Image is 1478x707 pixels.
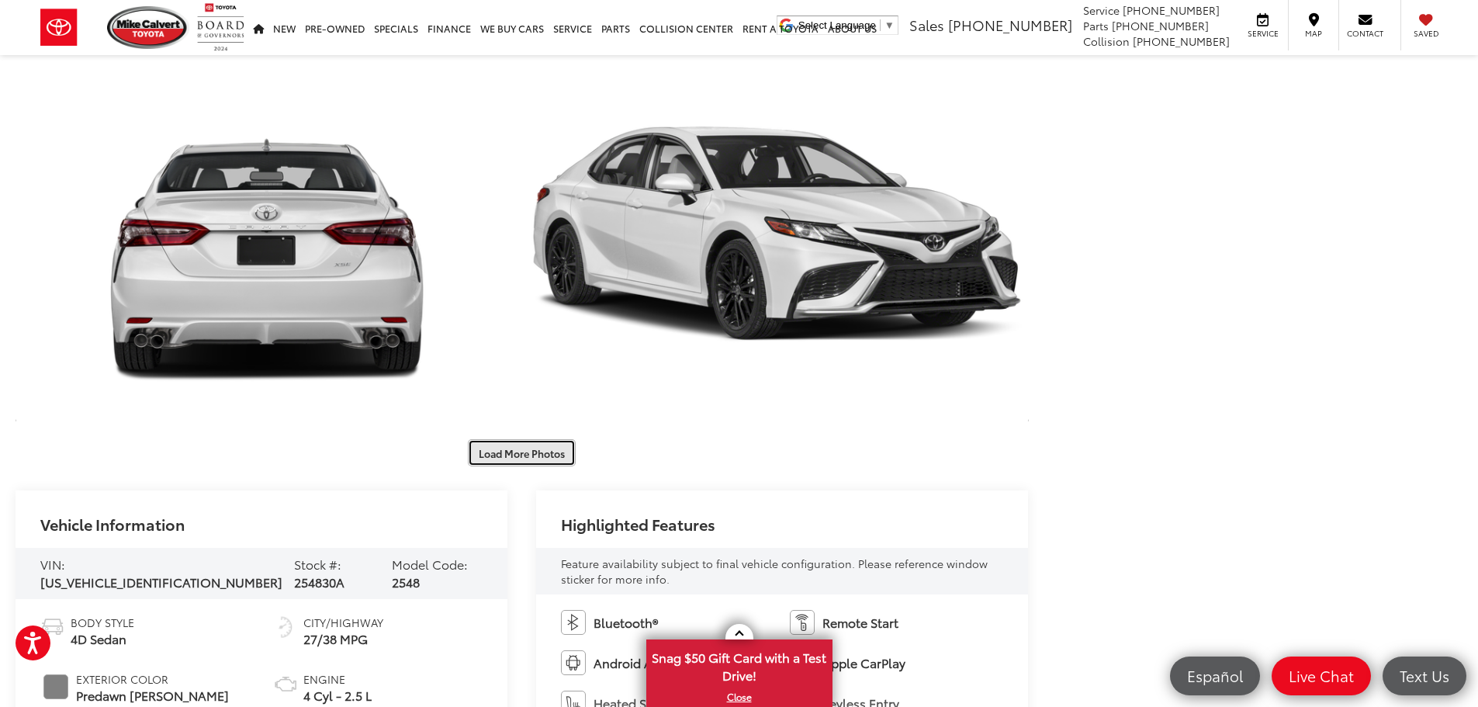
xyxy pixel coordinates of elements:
[303,630,383,648] span: 27/38 MPG
[1245,28,1280,39] span: Service
[40,555,65,573] span: VIN:
[884,19,895,31] span: ▼
[11,43,524,428] img: 2024 Toyota Camry XSE
[561,610,586,635] img: Bluetooth®
[107,6,189,49] img: Mike Calvert Toyota
[303,687,372,705] span: 4 Cyl - 2.5 L
[71,630,134,648] span: 4D Sedan
[594,654,673,672] span: Android Auto
[294,573,344,591] span: 254830A
[16,47,518,424] a: Expand Photo 14
[71,615,134,630] span: Body Style
[1123,2,1220,18] span: [PHONE_NUMBER]
[1083,18,1109,33] span: Parts
[1409,28,1443,39] span: Saved
[1296,28,1331,39] span: Map
[392,555,468,573] span: Model Code:
[40,573,282,591] span: [US_VEHICLE_IDENTIFICATION_NUMBER]
[1083,2,1120,18] span: Service
[303,671,372,687] span: Engine
[1383,657,1466,695] a: Text Us
[1170,657,1260,695] a: Español
[40,515,185,532] h2: Vehicle Information
[1347,28,1383,39] span: Contact
[1112,18,1209,33] span: [PHONE_NUMBER]
[273,615,298,639] img: Fuel Economy
[790,610,815,635] img: Remote Start
[561,515,715,532] h2: Highlighted Features
[521,43,1033,428] img: 2024 Toyota Camry XSE
[526,47,1029,424] a: Expand Photo 15
[909,15,944,35] span: Sales
[1083,33,1130,49] span: Collision
[594,614,658,632] span: Bluetooth®
[303,615,383,630] span: City/Highway
[76,671,229,687] span: Exterior Color
[822,654,905,672] span: Apple CarPlay
[1179,666,1251,685] span: Español
[1392,666,1457,685] span: Text Us
[648,641,831,688] span: Snag $50 Gift Card with a Test Drive!
[294,555,341,573] span: Stock #:
[76,687,229,705] span: Predawn Gray Mica
[1281,666,1362,685] span: Live Chat
[948,15,1072,35] span: [PHONE_NUMBER]
[468,439,576,466] button: Load More Photos
[1133,33,1230,49] span: [PHONE_NUMBER]
[561,650,586,675] img: Android Auto
[43,674,68,699] span: #808080
[822,614,898,632] span: Remote Start
[1272,657,1371,695] a: Live Chat
[561,556,988,587] span: Feature availability subject to final vehicle configuration. Please reference window sticker for ...
[392,573,420,591] span: 2548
